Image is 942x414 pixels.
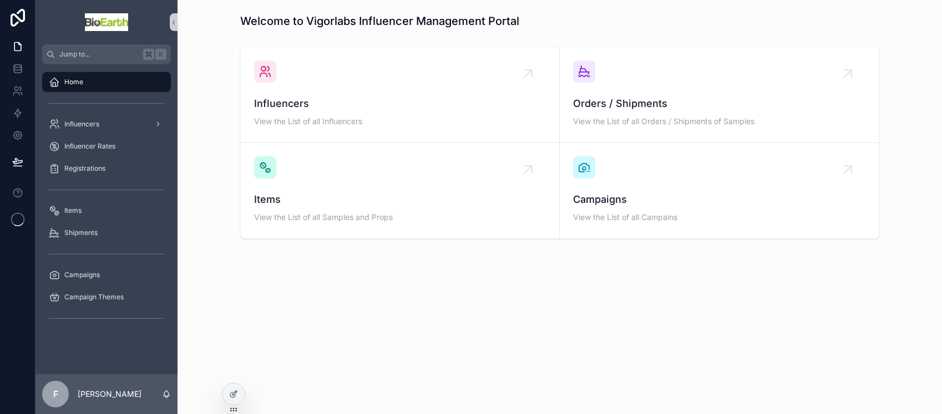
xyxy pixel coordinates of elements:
a: Items [42,201,171,221]
a: Shipments [42,223,171,243]
span: Items [64,206,82,215]
a: ItemsView the List of all Samples and Props [241,143,560,238]
span: Jump to... [59,50,139,59]
span: View the List of all Influencers [254,116,546,127]
div: scrollable content [36,64,178,341]
span: F [53,387,58,401]
a: CampaignsView the List of all Campains [560,143,879,238]
a: Campaigns [42,265,171,285]
span: View the List of all Campains [573,212,865,223]
span: Campaigns [64,270,100,279]
a: InfluencersView the List of all Influencers [241,47,560,143]
p: [PERSON_NAME] [78,389,141,400]
span: View the List of all Samples and Props [254,212,546,223]
span: Influencers [64,120,99,129]
span: Home [64,78,83,86]
span: Orders / Shipments [573,96,865,111]
button: Jump to...K [42,44,171,64]
span: K [156,50,165,59]
a: Orders / ShipmentsView the List of all Orders / Shipments of Samples [560,47,879,143]
a: Influencer Rates [42,136,171,156]
span: Registrations [64,164,105,173]
a: Influencers [42,114,171,134]
a: Home [42,72,171,92]
span: Influencer Rates [64,142,115,151]
span: Items [254,192,546,207]
h1: Welcome to Vigorlabs Influencer Management Portal [240,13,519,29]
a: Registrations [42,159,171,178]
span: View the List of all Orders / Shipments of Samples [573,116,865,127]
span: Shipments [64,228,98,237]
a: Campaign Themes [42,287,171,307]
span: Campaigns [573,192,865,207]
span: Influencers [254,96,546,111]
span: Campaign Themes [64,293,124,301]
img: App logo [85,13,128,31]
